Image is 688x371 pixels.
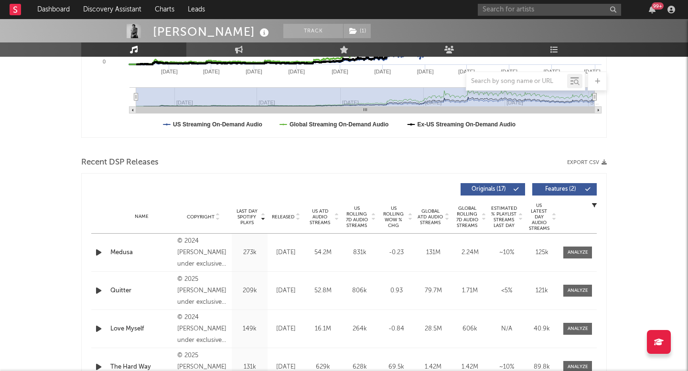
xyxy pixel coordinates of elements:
[417,208,443,226] span: Global ATD Audio Streams
[491,248,523,258] div: ~ 10 %
[344,248,376,258] div: 831k
[307,208,333,226] span: US ATD Audio Streams
[173,121,262,128] text: US Streaming On-Demand Audio
[187,214,215,220] span: Copyright
[270,248,302,258] div: [DATE]
[177,274,229,308] div: © 2025 [PERSON_NAME] under exclusive license to Atlantic Recording Corporation.
[532,183,597,196] button: Features(2)
[454,206,480,228] span: Global Rolling 7D Audio Streams
[110,213,172,220] div: Name
[246,69,262,74] text: [DATE]
[590,100,599,105] text: S…
[290,121,389,128] text: Global Streaming On-Demand Audio
[527,248,556,258] div: 125k
[344,24,371,38] button: (1)
[417,69,434,74] text: [DATE]
[467,186,511,192] span: Originals ( 17 )
[584,69,601,74] text: [DATE]
[380,286,412,296] div: 0.93
[417,286,449,296] div: 79.7M
[478,4,621,16] input: Search for artists
[417,324,449,334] div: 28.5M
[454,248,486,258] div: 2.24M
[454,324,486,334] div: 606k
[332,69,348,74] text: [DATE]
[344,286,376,296] div: 806k
[110,324,172,334] a: Love Myself
[344,324,376,334] div: 264k
[343,24,371,38] span: ( 1 )
[491,324,523,334] div: N/A
[527,324,556,334] div: 40.9k
[270,286,302,296] div: [DATE]
[234,324,265,334] div: 149k
[307,248,339,258] div: 54.2M
[307,324,339,334] div: 16.1M
[417,248,449,258] div: 131M
[491,206,517,228] span: Estimated % Playlist Streams Last Day
[527,286,556,296] div: 121k
[234,286,265,296] div: 209k
[234,208,259,226] span: Last Day Spotify Plays
[454,286,486,296] div: 1.71M
[153,24,271,40] div: [PERSON_NAME]
[418,121,516,128] text: Ex-US Streaming On-Demand Audio
[501,69,517,74] text: [DATE]
[649,6,656,13] button: 99+
[375,69,391,74] text: [DATE]
[380,324,412,334] div: -0.84
[344,206,370,228] span: US Rolling 7D Audio Streams
[103,59,106,64] text: 0
[652,2,664,10] div: 99 +
[110,248,172,258] a: Medusa
[110,286,172,296] a: Quitter
[234,248,265,258] div: 273k
[283,24,343,38] button: Track
[177,312,229,346] div: © 2024 [PERSON_NAME] under exclusive license to Atlantic Recording Corporation.
[177,236,229,270] div: © 2024 [PERSON_NAME] under exclusive license to Atlantic Recording Corporation.
[567,160,607,165] button: Export CSV
[161,69,178,74] text: [DATE]
[491,286,523,296] div: <5%
[458,69,475,74] text: [DATE]
[380,248,412,258] div: -0.23
[466,78,567,85] input: Search by song name or URL
[307,286,339,296] div: 52.8M
[380,206,407,228] span: US Rolling WoW % Chg
[81,157,159,168] span: Recent DSP Releases
[289,69,305,74] text: [DATE]
[461,183,525,196] button: Originals(17)
[270,324,302,334] div: [DATE]
[538,186,582,192] span: Features ( 2 )
[544,69,560,74] text: [DATE]
[527,203,550,231] span: US Latest Day Audio Streams
[272,214,294,220] span: Released
[203,69,220,74] text: [DATE]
